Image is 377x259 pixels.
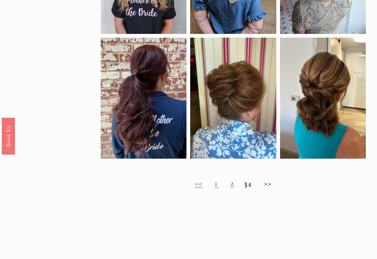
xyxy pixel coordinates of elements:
h2: 4 >> [101,178,365,188]
a: 2 [230,178,234,188]
a: Book Us [2,118,15,155]
a: 1 [215,178,218,188]
a: << [195,178,203,188]
strong: 3 [244,178,247,188]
